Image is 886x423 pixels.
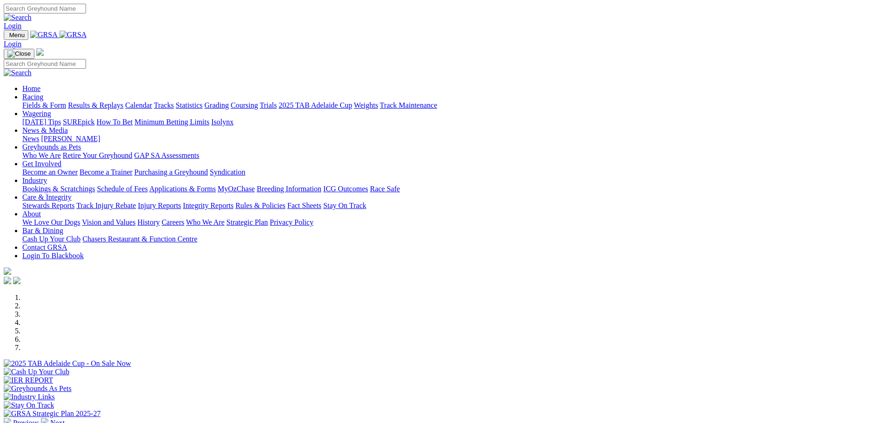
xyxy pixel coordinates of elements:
img: logo-grsa-white.png [36,48,44,56]
a: Injury Reports [138,202,181,209]
a: Syndication [210,168,245,176]
a: Login To Blackbook [22,252,84,260]
a: History [137,218,160,226]
img: twitter.svg [13,277,20,284]
a: Breeding Information [257,185,321,193]
span: Menu [9,32,25,39]
img: Industry Links [4,393,55,401]
a: Tracks [154,101,174,109]
img: Search [4,69,32,77]
div: Industry [22,185,882,193]
a: Grading [205,101,229,109]
a: Results & Replays [68,101,123,109]
a: Become a Trainer [80,168,133,176]
a: Who We Are [22,151,61,159]
img: Search [4,13,32,22]
a: Privacy Policy [270,218,313,226]
div: Greyhounds as Pets [22,151,882,160]
a: Stay On Track [323,202,366,209]
a: Isolynx [211,118,233,126]
a: ICG Outcomes [323,185,368,193]
a: Strategic Plan [226,218,268,226]
div: Get Involved [22,168,882,176]
a: Calendar [125,101,152,109]
a: Racing [22,93,43,101]
a: 2025 TAB Adelaide Cup [279,101,352,109]
a: GAP SA Assessments [134,151,200,159]
img: GRSA [30,31,58,39]
a: We Love Our Dogs [22,218,80,226]
a: Greyhounds as Pets [22,143,81,151]
a: Login [4,40,21,48]
div: News & Media [22,135,882,143]
a: How To Bet [97,118,133,126]
a: Bookings & Scratchings [22,185,95,193]
a: About [22,210,41,218]
a: Login [4,22,21,30]
a: Minimum Betting Limits [134,118,209,126]
a: Retire Your Greyhound [63,151,133,159]
a: Home [22,85,40,92]
a: Wagering [22,110,51,117]
div: Care & Integrity [22,202,882,210]
a: Weights [354,101,378,109]
a: [PERSON_NAME] [41,135,100,143]
input: Search [4,4,86,13]
img: Close [7,50,31,58]
img: GRSA [60,31,87,39]
img: Stay On Track [4,401,54,410]
a: Track Injury Rebate [76,202,136,209]
a: Coursing [231,101,258,109]
a: Statistics [176,101,203,109]
a: Integrity Reports [183,202,233,209]
a: Industry [22,176,47,184]
a: Careers [161,218,184,226]
a: News [22,135,39,143]
a: Rules & Policies [235,202,286,209]
img: Greyhounds As Pets [4,384,72,393]
a: Trials [260,101,277,109]
a: Contact GRSA [22,243,67,251]
a: Cash Up Your Club [22,235,80,243]
a: Care & Integrity [22,193,72,201]
img: logo-grsa-white.png [4,267,11,275]
div: Racing [22,101,882,110]
input: Search [4,59,86,69]
img: facebook.svg [4,277,11,284]
a: MyOzChase [218,185,255,193]
a: Track Maintenance [380,101,437,109]
div: Bar & Dining [22,235,882,243]
a: Race Safe [370,185,400,193]
a: Schedule of Fees [97,185,147,193]
div: About [22,218,882,227]
img: Cash Up Your Club [4,368,69,376]
a: Who We Are [186,218,225,226]
a: Fields & Form [22,101,66,109]
a: [DATE] Tips [22,118,61,126]
a: Purchasing a Greyhound [134,168,208,176]
a: SUREpick [63,118,94,126]
a: Applications & Forms [149,185,216,193]
a: Chasers Restaurant & Function Centre [82,235,197,243]
a: News & Media [22,126,68,134]
a: Bar & Dining [22,227,63,234]
div: Wagering [22,118,882,126]
img: GRSA Strategic Plan 2025-27 [4,410,100,418]
button: Toggle navigation [4,49,34,59]
a: Fact Sheets [287,202,321,209]
button: Toggle navigation [4,30,28,40]
a: Stewards Reports [22,202,74,209]
a: Become an Owner [22,168,78,176]
img: IER REPORT [4,376,53,384]
a: Vision and Values [82,218,135,226]
a: Get Involved [22,160,61,168]
img: 2025 TAB Adelaide Cup - On Sale Now [4,359,131,368]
